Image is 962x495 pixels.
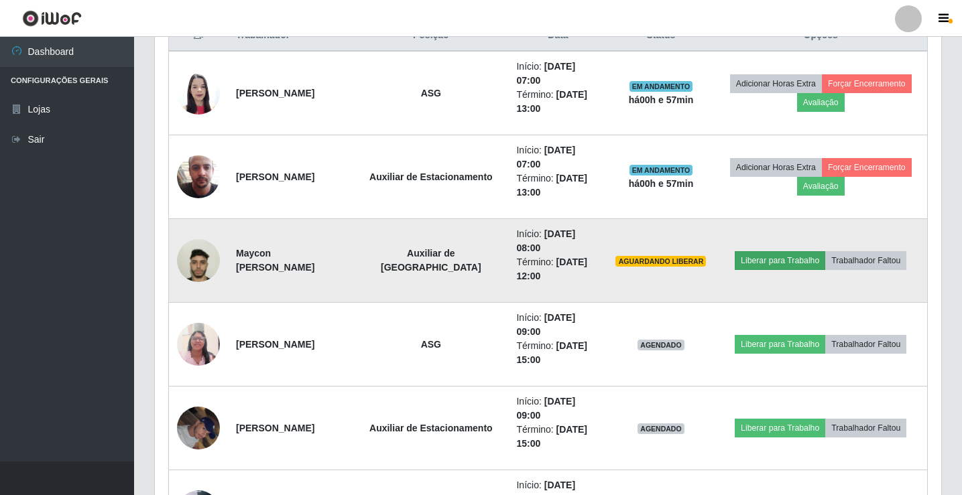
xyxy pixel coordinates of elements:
span: EM ANDAMENTO [629,165,693,175]
li: Início: [516,60,599,88]
li: Término: [516,88,599,116]
strong: há 00 h e 57 min [629,94,694,105]
time: [DATE] 08:00 [516,228,575,253]
button: Trabalhador Faltou [825,335,906,354]
img: 1754491826586.jpeg [177,399,220,456]
li: Início: [516,227,599,255]
strong: Maycon [PERSON_NAME] [236,248,314,273]
li: Término: [516,423,599,451]
img: 1734900991405.jpeg [177,315,220,372]
time: [DATE] 07:00 [516,145,575,169]
strong: Auxiliar de [GEOGRAPHIC_DATA] [381,248,481,273]
button: Trabalhador Faltou [825,419,906,437]
button: Adicionar Horas Extra [730,158,822,177]
button: Liberar para Trabalho [735,335,825,354]
strong: ASG [421,339,441,350]
button: Avaliação [797,177,845,196]
button: Trabalhador Faltou [825,251,906,270]
strong: [PERSON_NAME] [236,88,314,98]
span: AGENDADO [638,423,684,434]
strong: Auxiliar de Estacionamento [369,423,493,433]
strong: [PERSON_NAME] [236,339,314,350]
img: 1732967695446.jpeg [177,64,220,121]
li: Início: [516,395,599,423]
strong: [PERSON_NAME] [236,423,314,433]
strong: Auxiliar de Estacionamento [369,171,493,182]
img: 1745843945427.jpeg [177,139,220,215]
strong: [PERSON_NAME] [236,171,314,182]
button: Liberar para Trabalho [735,419,825,437]
button: Liberar para Trabalho [735,251,825,270]
li: Término: [516,171,599,200]
time: [DATE] 09:00 [516,312,575,337]
span: AGENDADO [638,340,684,350]
span: AGUARDANDO LIBERAR [615,256,706,267]
li: Início: [516,311,599,339]
button: Adicionar Horas Extra [730,74,822,93]
time: [DATE] 09:00 [516,396,575,421]
span: EM ANDAMENTO [629,81,693,92]
button: Forçar Encerramento [822,158,912,177]
li: Término: [516,255,599,283]
button: Avaliação [797,93,845,112]
img: CoreUI Logo [22,10,82,27]
time: [DATE] 07:00 [516,61,575,86]
li: Término: [516,339,599,367]
li: Início: [516,143,599,171]
strong: há 00 h e 57 min [629,178,694,189]
button: Forçar Encerramento [822,74,912,93]
img: 1701122891826.jpeg [177,222,220,299]
strong: ASG [421,88,441,98]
